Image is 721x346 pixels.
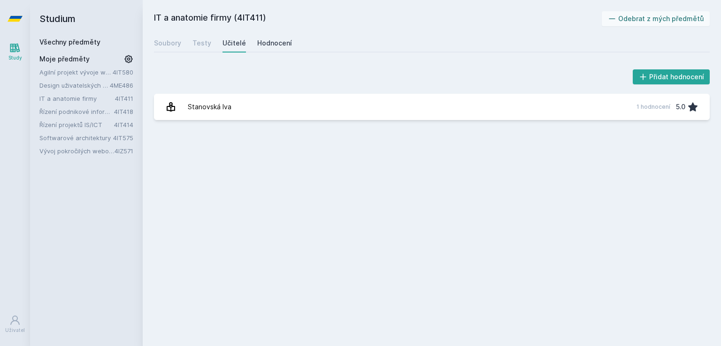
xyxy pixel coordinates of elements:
[633,69,710,84] button: Přidat hodnocení
[192,38,211,48] div: Testy
[188,98,231,116] div: Stanovská Iva
[222,38,246,48] div: Učitelé
[154,94,710,120] a: Stanovská Iva 1 hodnocení 5.0
[222,34,246,53] a: Učitelé
[39,54,90,64] span: Moje předměty
[39,146,115,156] a: Vývoj pokročilých webových aplikací v PHP
[2,310,28,338] a: Uživatel
[115,147,133,155] a: 4IZ571
[110,82,133,89] a: 4ME486
[192,34,211,53] a: Testy
[39,133,113,143] a: Softwarové architektury
[602,11,710,26] button: Odebrat z mých předmětů
[114,121,133,128] a: 4IT414
[8,54,22,61] div: Study
[154,34,181,53] a: Soubory
[39,94,115,103] a: IT a anatomie firmy
[39,107,114,116] a: Řízení podnikové informatiky
[114,108,133,115] a: 4IT418
[39,120,114,129] a: Řízení projektů IS/ICT
[676,98,685,116] div: 5.0
[113,68,133,76] a: 4IT580
[113,134,133,142] a: 4IT575
[5,327,25,334] div: Uživatel
[154,11,602,26] h2: IT a anatomie firmy (4IT411)
[39,81,110,90] a: Design uživatelských rozhraní
[154,38,181,48] div: Soubory
[2,38,28,66] a: Study
[257,34,292,53] a: Hodnocení
[39,38,100,46] a: Všechny předměty
[39,68,113,77] a: Agilní projekt vývoje webové aplikace
[637,103,670,111] div: 1 hodnocení
[257,38,292,48] div: Hodnocení
[115,95,133,102] a: 4IT411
